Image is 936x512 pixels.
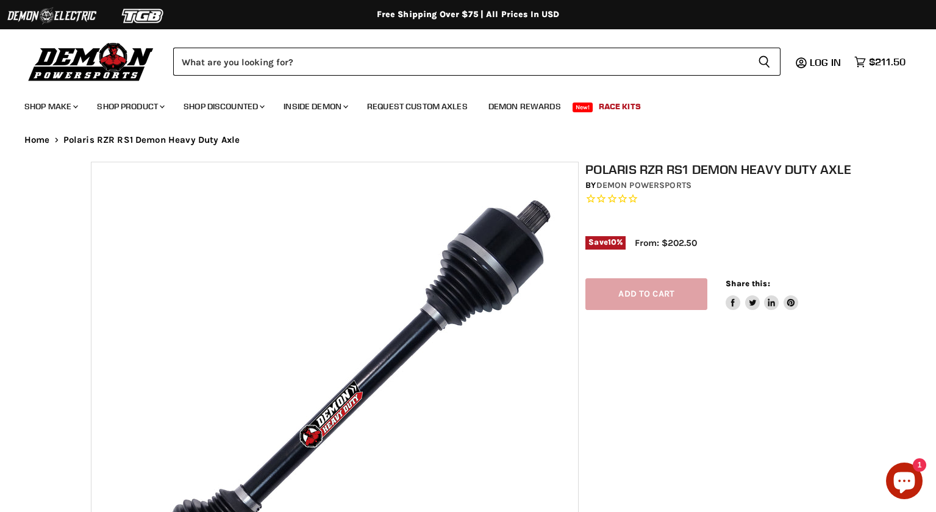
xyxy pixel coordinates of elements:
a: Shop Product [88,94,172,119]
span: Log in [810,56,841,68]
div: by [585,179,852,192]
a: Inside Demon [274,94,355,119]
inbox-online-store-chat: Shopify online store chat [882,463,926,502]
img: Demon Powersports [24,40,158,83]
span: From: $202.50 [635,237,697,248]
a: Home [24,135,50,145]
span: New! [573,103,593,112]
a: Race Kits [590,94,650,119]
a: $211.50 [848,53,912,71]
h1: Polaris RZR RS1 Demon Heavy Duty Axle [585,162,852,177]
aside: Share this: [726,278,798,311]
a: Shop Make [15,94,85,119]
span: Polaris RZR RS1 Demon Heavy Duty Axle [63,135,240,145]
a: Shop Discounted [174,94,272,119]
button: Search [748,48,781,76]
a: Demon Powersports [596,180,691,190]
span: Rated 0.0 out of 5 stars 0 reviews [585,193,852,206]
form: Product [173,48,781,76]
span: 10 [608,237,616,247]
span: Share this: [726,279,770,288]
ul: Main menu [15,89,902,119]
a: Request Custom Axles [358,94,477,119]
a: Log in [804,57,848,68]
img: TGB Logo 2 [98,4,189,27]
input: Search [173,48,748,76]
img: Demon Electric Logo 2 [6,4,98,27]
span: $211.50 [869,56,906,68]
span: Save % [585,236,626,250]
a: Demon Rewards [479,94,570,119]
